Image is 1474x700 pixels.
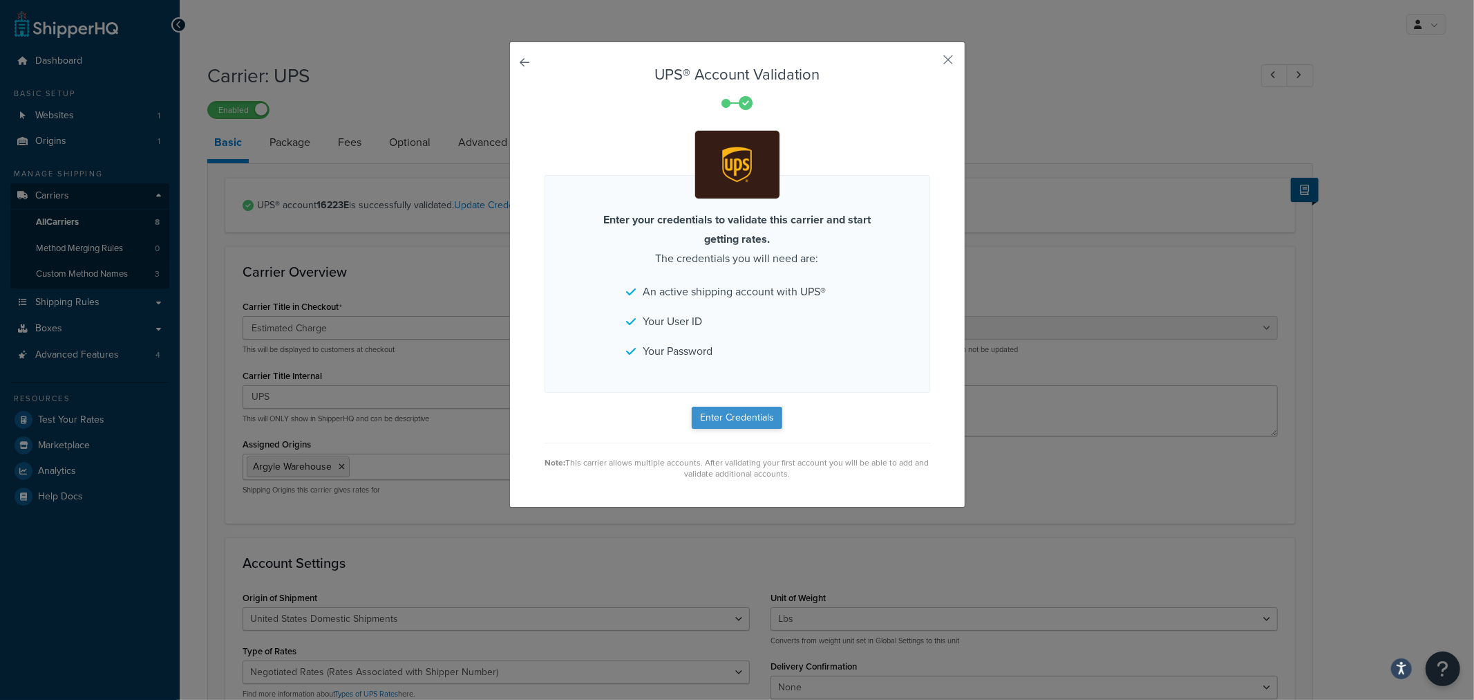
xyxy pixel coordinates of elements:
p: The credentials you will need are: [585,210,889,268]
strong: Enter your credentials to validate this carrier and start getting rates. [603,212,871,247]
h3: UPS® Account Validation [545,66,930,83]
li: Your Password [627,342,848,361]
li: Your User ID [627,312,848,331]
img: UPS [697,133,777,196]
li: An active shipping account with UPS® [627,282,848,302]
button: Enter Credentials [692,407,782,429]
strong: Note: [545,457,566,469]
div: This carrier allows multiple accounts. After validating your first account you will be able to ad... [545,457,930,479]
